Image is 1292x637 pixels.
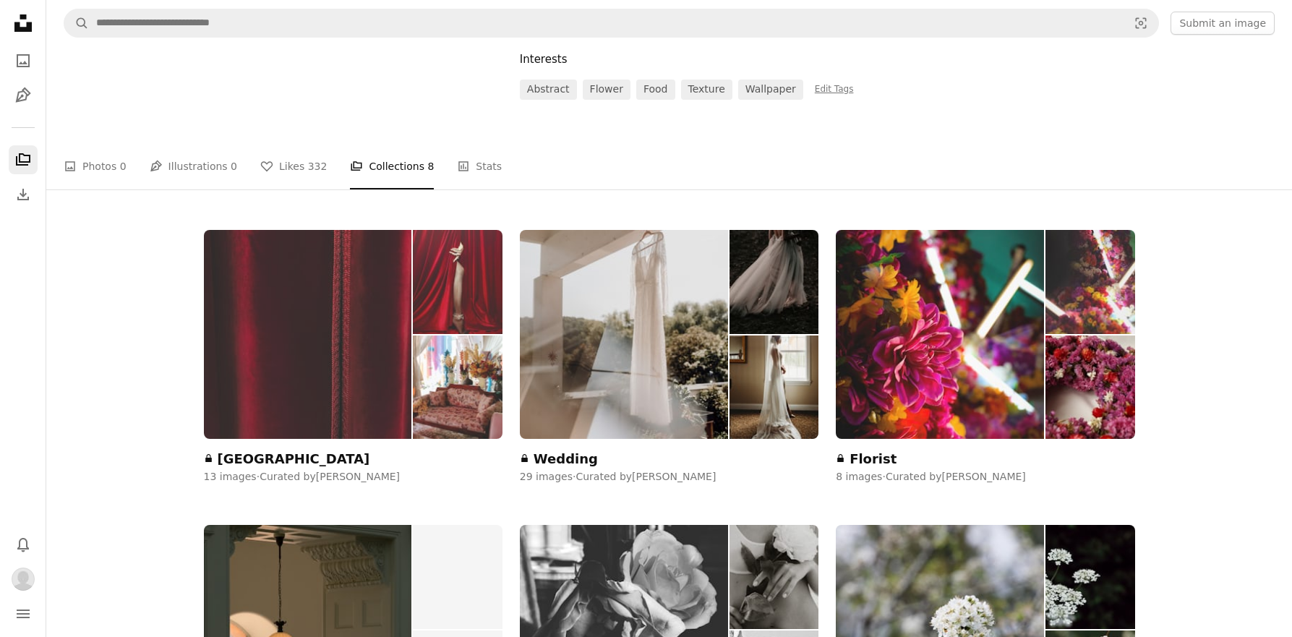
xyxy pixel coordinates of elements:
[520,470,818,484] div: 29 images · Curated by
[815,84,854,94] span: Edit Tags
[738,80,803,100] a: wallpaper
[836,230,1134,466] a: Florist
[1171,12,1275,35] button: Submit an image
[64,9,89,37] button: Search Unsplash
[941,471,1025,482] a: [PERSON_NAME]
[150,143,237,189] a: Illustrations 0
[534,450,598,468] div: Wedding
[730,230,818,334] img: photo-1570536205668-ab1bdc67b4aa
[1045,525,1134,629] img: photo-1611441550054-44816826ded8
[9,81,38,110] a: Illustrations
[64,143,127,189] a: Photos 0
[520,80,577,100] a: abstract
[836,470,1134,484] div: 8 images · Curated by
[1045,335,1134,440] img: photo-1675868128582-ad1f18166670
[9,180,38,209] a: Download History
[681,80,732,100] a: texture
[730,525,818,629] img: photo-1610719204864-37c7ffc52a5d
[636,80,675,100] a: food
[9,145,38,174] a: Collections
[520,230,818,466] a: Wedding
[120,158,127,174] span: 0
[583,80,630,100] a: flower
[260,143,327,189] a: Likes 332
[9,9,38,40] a: Home — Unsplash
[12,568,35,591] img: Avatar of user Lily Taberner
[632,471,716,482] a: [PERSON_NAME]
[730,335,818,440] img: photo-1615164825769-b9bbba2906e9
[308,158,328,174] span: 332
[413,335,502,440] img: photo-1749305920630-d88779ef2adc
[520,230,728,439] img: premium_photo-1664790560451-41cf1db9f50b
[204,230,502,466] a: [GEOGRAPHIC_DATA]
[9,599,38,628] button: Menu
[64,9,1159,38] form: Find visuals sitewide
[9,46,38,75] a: Photos
[1124,9,1158,37] button: Visual search
[413,230,502,334] img: premium_photo-1740095307435-f694b1b14137
[815,84,854,95] a: Edit Tags
[457,143,502,189] a: Stats
[9,565,38,594] button: Profile
[9,530,38,559] button: Notifications
[316,471,400,482] a: [PERSON_NAME]
[520,51,1135,68] div: Interests
[231,158,237,174] span: 0
[204,470,502,484] div: 13 images · Curated by
[836,230,1044,439] img: photo-1608778581110-bba5c3bde272
[1045,230,1134,334] img: photo-1608778617516-69e848f77626
[204,230,412,439] img: photo-1600247832921-e896a0daad8a
[850,450,897,468] div: Florist
[218,450,370,468] div: [GEOGRAPHIC_DATA]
